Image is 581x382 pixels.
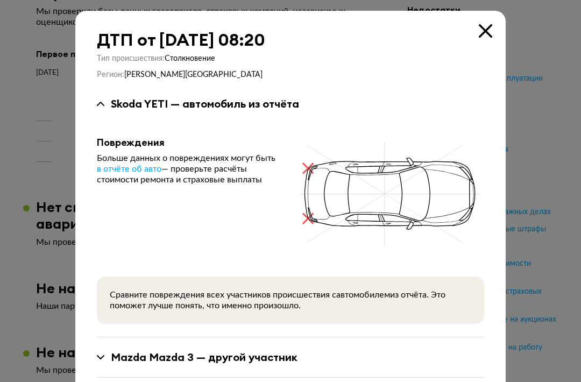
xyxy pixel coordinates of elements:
[111,97,299,111] div: Skoda YETI — автомобиль из отчёта
[97,137,279,148] div: Повреждения
[97,30,484,49] div: ДТП от [DATE] 08:20
[165,55,215,62] span: Столкновение
[97,165,161,173] span: в отчёте об авто
[97,164,161,174] a: в отчёте об авто
[97,153,279,185] div: Больше данных о повреждениях могут быть — проверьте расчёты стоимости ремонта и страховые выплаты
[97,54,484,63] div: Тип происшествия :
[111,350,297,364] div: Mazda Mazda 3 — другой участник
[97,70,484,80] div: Регион :
[124,71,263,79] span: [PERSON_NAME][GEOGRAPHIC_DATA]
[110,289,471,311] div: Сравните повреждения всех участников происшествия с автомобилем из отчёта. Это поможет лучше поня...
